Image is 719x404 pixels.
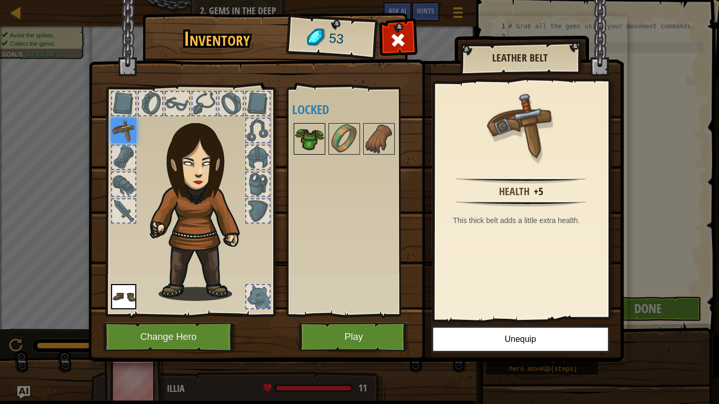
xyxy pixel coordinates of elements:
[295,124,324,154] img: portrait.png
[103,322,237,351] button: Change Hero
[487,90,555,159] img: portrait.png
[534,184,543,199] div: +5
[299,322,409,351] button: Play
[150,28,284,50] h1: Inventory
[456,200,586,207] img: hr.png
[364,124,394,154] img: portrait.png
[145,107,258,301] img: guardian_hair.png
[111,118,136,143] img: portrait.png
[456,177,586,184] img: hr.png
[329,124,359,154] img: portrait.png
[471,52,570,64] h2: Leather Belt
[432,326,610,352] button: Unequip
[453,215,595,226] div: This thick belt adds a little extra health.
[111,284,136,309] img: portrait.png
[292,103,416,116] h4: Locked
[328,29,344,49] span: 53
[499,184,530,199] div: Health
